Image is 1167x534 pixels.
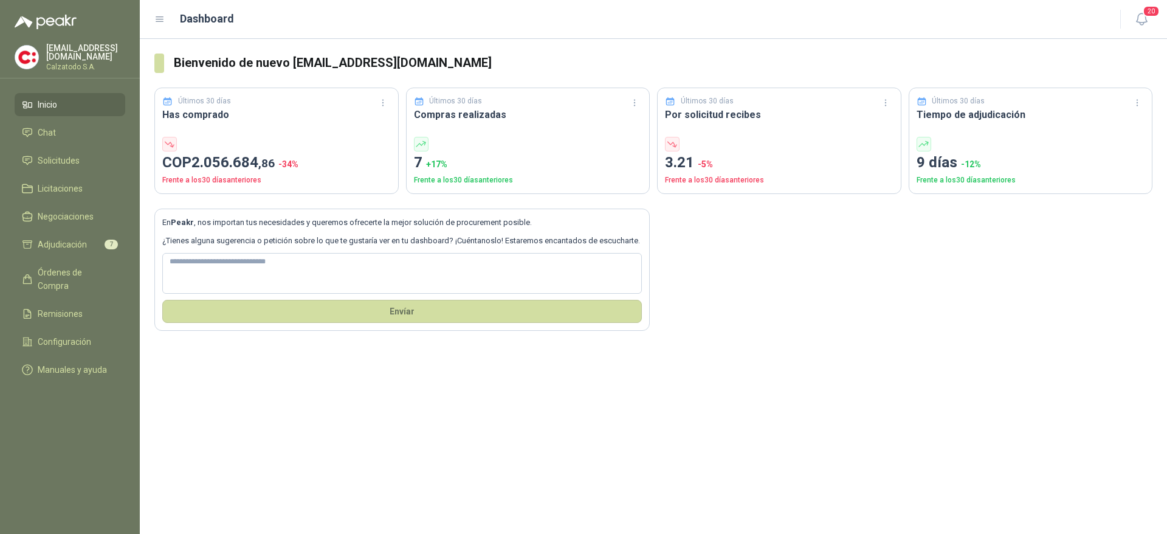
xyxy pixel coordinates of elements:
[681,95,734,107] p: Últimos 30 días
[38,98,57,111] span: Inicio
[38,238,87,251] span: Adjudicación
[917,175,1145,186] p: Frente a los 30 días anteriores
[38,335,91,348] span: Configuración
[665,175,893,186] p: Frente a los 30 días anteriores
[38,363,107,376] span: Manuales y ayuda
[278,159,298,169] span: -34 %
[426,159,447,169] span: + 17 %
[15,205,125,228] a: Negociaciones
[162,300,642,323] button: Envíar
[1143,5,1160,17] span: 20
[917,107,1145,122] h3: Tiempo de adjudicación
[46,44,125,61] p: [EMAIL_ADDRESS][DOMAIN_NAME]
[1131,9,1152,30] button: 20
[174,54,1152,72] h3: Bienvenido de nuevo [EMAIL_ADDRESS][DOMAIN_NAME]
[46,63,125,71] p: Calzatodo S.A.
[15,358,125,381] a: Manuales y ayuda
[961,159,981,169] span: -12 %
[15,93,125,116] a: Inicio
[15,302,125,325] a: Remisiones
[429,95,482,107] p: Últimos 30 días
[258,156,275,170] span: ,86
[191,154,275,171] span: 2.056.684
[162,151,391,175] p: COP
[15,46,38,69] img: Company Logo
[15,330,125,353] a: Configuración
[162,235,642,247] p: ¿Tienes alguna sugerencia o petición sobre lo que te gustaría ver en tu dashboard? ¡Cuéntanoslo! ...
[38,154,80,167] span: Solicitudes
[414,175,642,186] p: Frente a los 30 días anteriores
[162,217,642,229] p: En , nos importan tus necesidades y queremos ofrecerte la mejor solución de procurement posible.
[15,121,125,144] a: Chat
[38,266,114,293] span: Órdenes de Compra
[180,10,234,27] h1: Dashboard
[38,126,56,139] span: Chat
[15,149,125,172] a: Solicitudes
[178,95,231,107] p: Últimos 30 días
[932,95,985,107] p: Últimos 30 días
[15,177,125,200] a: Licitaciones
[38,182,83,195] span: Licitaciones
[38,210,94,223] span: Negociaciones
[105,240,118,249] span: 7
[38,307,83,321] span: Remisiones
[414,151,642,175] p: 7
[665,151,893,175] p: 3.21
[171,218,194,227] b: Peakr
[917,151,1145,175] p: 9 días
[414,107,642,122] h3: Compras realizadas
[15,15,77,29] img: Logo peakr
[162,107,391,122] h3: Has comprado
[665,107,893,122] h3: Por solicitud recibes
[15,233,125,256] a: Adjudicación7
[698,159,713,169] span: -5 %
[15,261,125,297] a: Órdenes de Compra
[162,175,391,186] p: Frente a los 30 días anteriores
